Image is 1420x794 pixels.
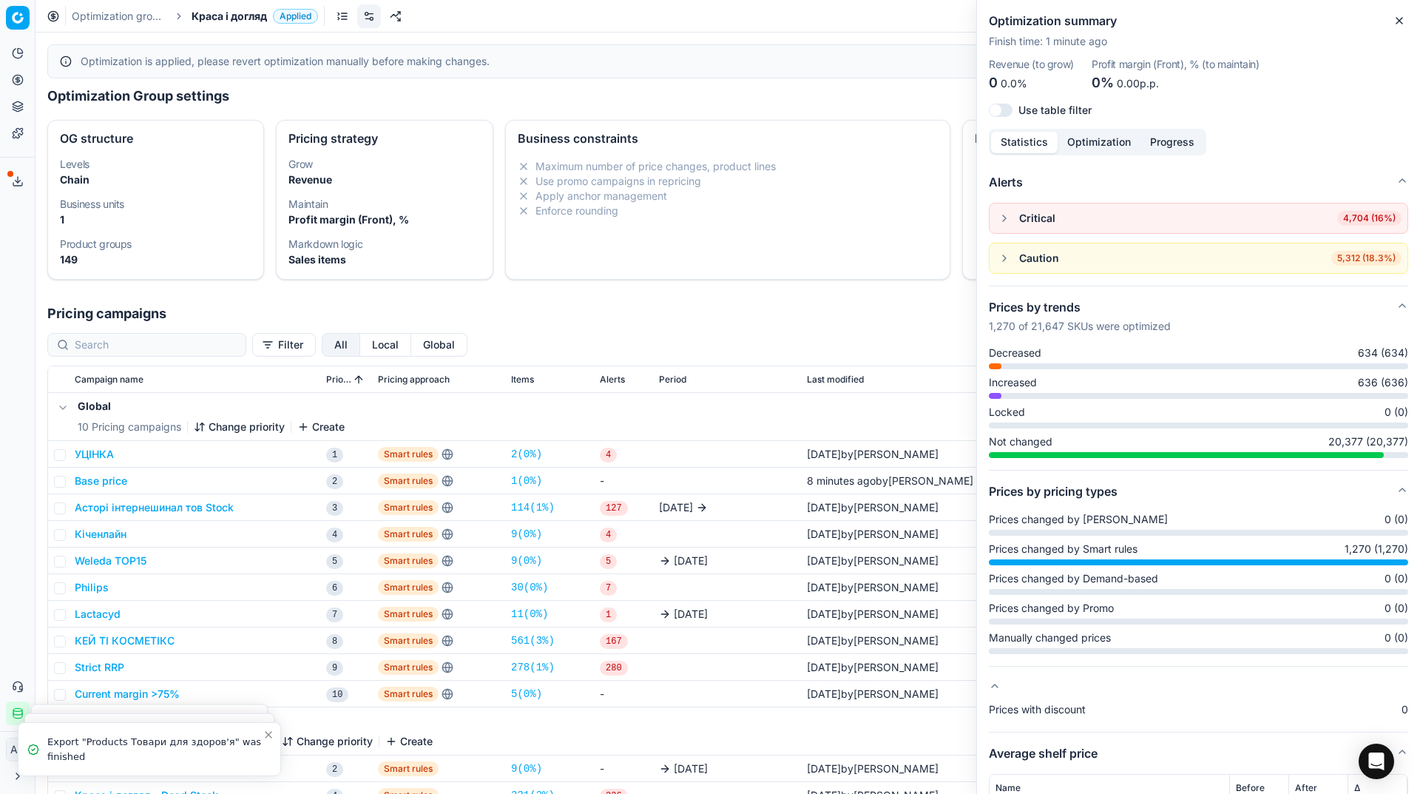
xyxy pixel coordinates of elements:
div: Optimization is applied, please revert optimization manually before making changes. [81,54,1396,69]
strong: Sales items [288,253,346,266]
td: - [594,681,653,707]
button: КЕЙ ТІ КОСМЕТІКС [75,633,175,648]
a: 114(1%) [511,500,555,515]
button: АП [6,738,30,761]
span: Smart rules [378,447,439,462]
div: by [PERSON_NAME] [807,474,973,488]
span: 6 [326,581,343,596]
span: Increased [989,375,1037,390]
li: Enforce rounding [518,203,939,218]
dt: Revenue (to grow) [989,59,1074,70]
span: 5 [600,554,617,569]
span: [DATE] [807,634,841,647]
span: SKU [975,210,1002,223]
p: 1,270 of 21,647 SKUs were optimized [989,319,1171,334]
td: - [594,756,653,782]
a: 2(0%) [511,447,542,462]
span: 20,377 (20,377) [1328,434,1408,449]
span: Smart rules [378,500,439,515]
span: Alerts [600,374,625,386]
span: Prices changed by Promo [989,601,1114,616]
div: by [PERSON_NAME] [807,580,939,595]
td: - [594,468,653,494]
span: 2 [326,762,343,777]
span: 1 [600,608,617,622]
button: Асторі інтернешинал тов Stock [75,500,234,515]
dt: Product groups [60,239,251,249]
button: Change priority [194,420,285,434]
a: 9(0%) [511,554,542,568]
span: Prices changed by [PERSON_NAME] [989,512,1168,527]
span: Smart rules [378,761,439,776]
li: Products out of stock more than [975,189,1396,203]
button: local [360,333,411,357]
span: [DATE] [807,581,841,593]
span: 280 [600,661,628,676]
div: by [PERSON_NAME] [807,761,939,776]
span: 636 (636) [1358,375,1408,390]
span: 4 [326,528,343,542]
span: 4 [600,528,617,542]
button: global [411,333,467,357]
span: [DATE] [674,607,708,622]
span: 0.00p.p. [1117,77,1159,90]
span: Last modified [807,374,864,386]
dt: Profit margin (Front), % (to maintain) [1092,59,1260,70]
a: 11(0%) [511,607,548,622]
span: Items [511,374,534,386]
span: АП [7,739,29,761]
span: 4,704 (16%) [1337,211,1402,226]
span: 0 (0) [1384,630,1408,645]
button: УЦІНКА [75,447,114,462]
button: Change priority [282,734,373,749]
span: 1,270 (1,270) [1345,542,1408,556]
span: Manually changed prices [989,630,1111,645]
button: Sorted by Priority ascending [351,372,366,387]
span: Before [1236,782,1265,794]
div: by [PERSON_NAME] [807,633,939,648]
strong: Profit margin (Front), % [288,213,409,226]
div: Open Intercom Messenger [1359,744,1394,779]
span: 0 (0) [1384,601,1408,616]
span: 8 [326,634,343,649]
a: 9(0%) [511,761,542,776]
h5: Global [78,399,345,414]
span: 7 [326,608,343,622]
button: Filter [252,333,316,357]
span: Pricing approach [378,374,450,386]
span: Not changed [989,434,1052,449]
a: Optimization groups [72,9,166,24]
span: 0 (0) [1384,405,1408,420]
div: Critical [1019,211,1055,226]
span: 634 (634) [1358,346,1408,360]
span: 127 [600,501,628,516]
span: 1 [326,448,343,462]
a: 561(3%) [511,633,555,648]
span: Campaign name [75,374,143,386]
span: 10 Pricing campaigns [78,420,181,434]
a: 1(0%) [511,474,542,488]
div: Repricing stop list [975,132,1396,144]
span: Smart rules [378,554,439,568]
span: Name [995,782,1021,794]
span: Prices changed by Demand-based [989,571,1158,586]
li: Maximum number of price changes, product lines [518,159,939,174]
strong: Chain [60,173,89,186]
button: Weleda TOP15 [75,554,146,568]
li: Use promo campaigns in repricing [518,174,939,189]
button: Close toast [260,726,277,744]
strong: 149 [60,253,78,266]
span: ∆ [1354,782,1360,794]
span: 3 [326,501,343,516]
span: Prices changed by Smart rules [989,542,1137,556]
button: Philips [75,580,109,595]
div: Prices by trends1,270 of 21,647 SKUs were optimized [989,346,1408,470]
span: Priority [326,374,351,386]
div: Pricing strategy [288,132,480,144]
button: Create [297,420,345,434]
span: 0 [1402,702,1408,717]
span: [DATE] [807,501,841,514]
nav: breadcrumb [72,9,318,24]
h1: Pricing campaigns [35,303,1420,324]
button: Current margin >75% [75,687,180,702]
